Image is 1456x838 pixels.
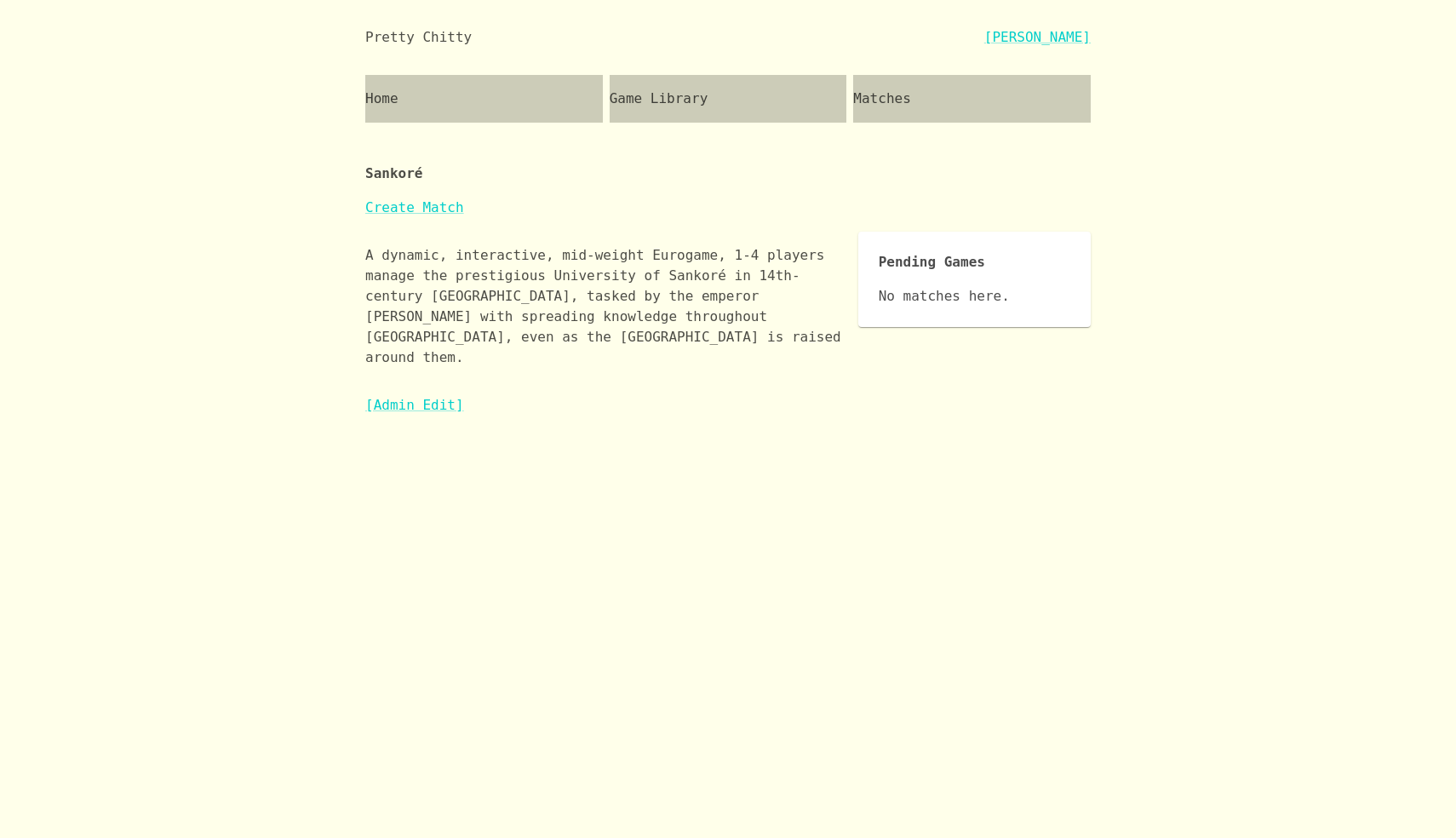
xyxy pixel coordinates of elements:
[365,397,464,413] a: [Admin Edit]
[610,75,847,123] a: Game Library
[365,27,472,48] div: Pretty Chitty
[365,245,845,368] p: A dynamic, interactive, mid-weight Eurogame, 1-4 players manage the prestigious University of San...
[879,286,1070,307] p: No matches here.
[365,199,464,215] a: Create Match
[365,136,1091,198] p: Sankoré
[853,75,1091,123] a: Matches
[984,27,1091,48] a: [PERSON_NAME]
[879,252,1070,273] p: Pending Games
[365,75,603,123] a: Home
